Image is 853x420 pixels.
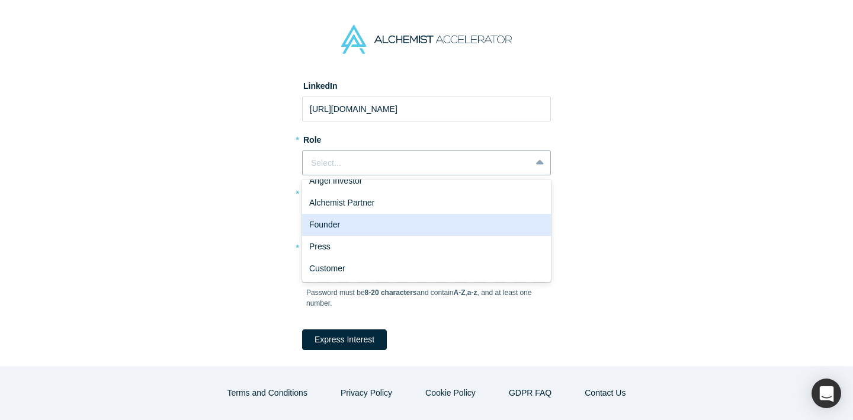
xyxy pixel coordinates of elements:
button: Terms and Conditions [215,383,320,403]
div: Customer [302,258,551,280]
div: Founder [302,214,551,236]
strong: A-Z [454,288,466,297]
div: Press [302,236,551,258]
button: Terms and Conditions [501,366,585,379]
div: Alchemist Partner [302,192,551,214]
strong: a-z [467,288,477,297]
strong: 8-20 characters [365,288,417,297]
button: Privacy Policy [328,383,405,403]
div: Select... [311,157,522,169]
div: Angel Investor [302,170,551,192]
a: GDPR FAQ [496,383,564,403]
button: Privacy Policy [430,366,485,379]
p: Password must be and contain , , and at least one number. [306,287,547,309]
img: Alchemist Accelerator Logo [341,25,512,54]
button: Contact Us [572,383,638,403]
button: Cookie Policy [413,383,488,403]
label: LinkedIn [302,76,338,92]
button: Express Interest [302,329,387,350]
label: Role [302,130,551,146]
